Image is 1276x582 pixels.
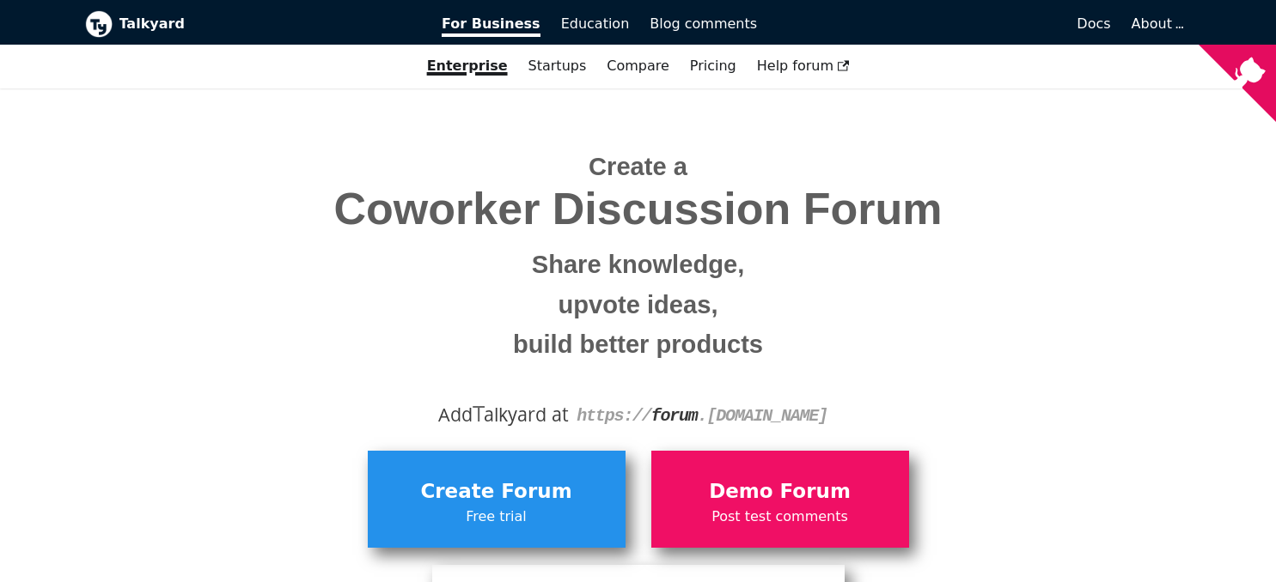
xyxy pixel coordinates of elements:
a: Enterprise [417,52,518,81]
img: Talkyard logo [85,10,113,38]
a: Blog comments [639,9,767,39]
a: Help forum [747,52,860,81]
span: Post test comments [660,506,901,528]
span: T [473,397,485,428]
a: Startups [518,52,597,81]
a: Demo ForumPost test comments [651,451,909,547]
a: About [1132,15,1181,32]
span: Demo Forum [660,476,901,508]
a: Create ForumFree trial [368,451,626,547]
code: https:// . [DOMAIN_NAME] [577,406,827,426]
small: Share knowledge, [98,245,1179,285]
span: Docs [1077,15,1110,32]
span: Create a [589,153,687,180]
a: Compare [607,58,669,74]
span: Free trial [376,506,617,528]
span: Education [561,15,630,32]
span: For Business [442,15,540,37]
strong: forum [651,406,698,426]
small: build better products [98,324,1179,365]
span: Coworker Discussion Forum [98,185,1179,233]
small: upvote ideas, [98,285,1179,325]
a: Docs [767,9,1121,39]
div: Add alkyard at [98,400,1179,429]
b: Talkyard [119,13,418,35]
a: Talkyard logoTalkyard [85,10,418,38]
span: Help forum [757,58,850,74]
span: Create Forum [376,476,617,508]
a: Pricing [680,52,747,81]
a: Education [551,9,640,39]
span: Blog comments [650,15,757,32]
a: For Business [431,9,551,39]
